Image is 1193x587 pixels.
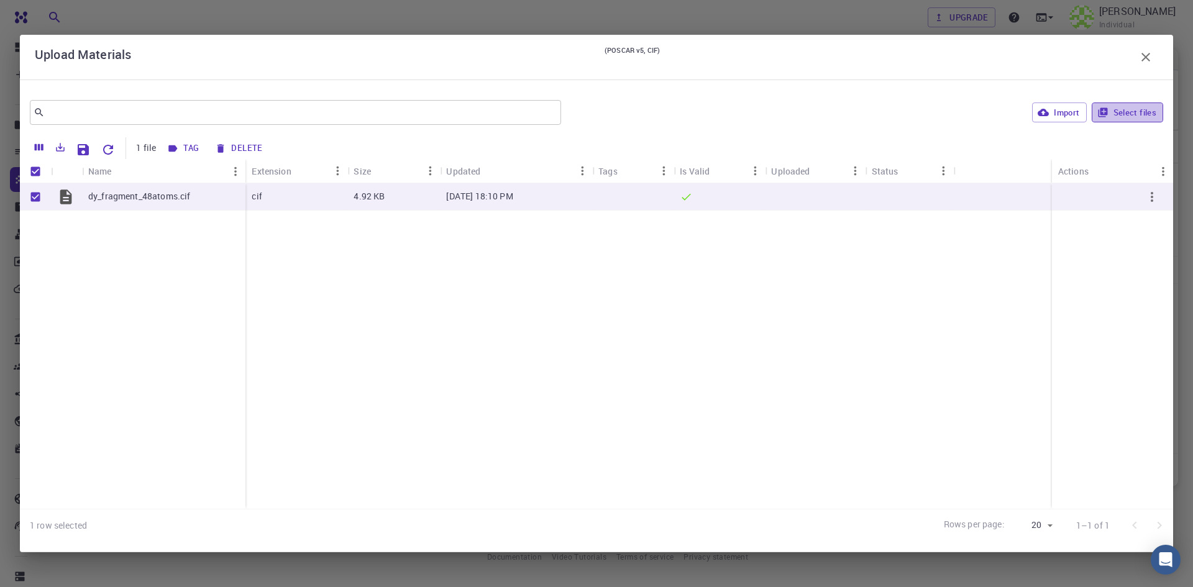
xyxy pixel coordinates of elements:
div: Extension [252,159,291,183]
button: Menu [572,161,592,181]
div: Is Valid [680,159,710,183]
button: Save Explorer Settings [71,137,96,162]
button: Menu [846,161,866,181]
button: Sort [481,161,501,181]
div: Updated [446,159,480,183]
p: [DATE] 18:10 PM [446,190,513,202]
p: dy_fragment_48atoms.cif [88,190,190,202]
small: (POSCAR v5, CIF) [605,45,660,70]
button: Tag [163,139,204,158]
p: cif [252,190,262,202]
button: Export [50,137,71,157]
p: 4.92 KB [354,190,385,202]
button: Select files [1092,102,1163,122]
button: Import [1032,102,1086,122]
div: Size [354,159,371,183]
button: Delete [211,139,267,158]
div: Actions [1052,159,1173,183]
div: Icon [51,159,82,183]
div: 1 row selected [30,519,87,532]
span: Support [25,9,70,20]
p: 1–1 of 1 [1076,519,1110,532]
div: Upload Materials [35,45,1158,70]
div: Size [347,159,440,183]
button: Menu [934,161,954,181]
div: Uploaded [765,159,865,183]
div: Status [866,159,954,183]
button: Menu [420,161,440,181]
button: Menu [1153,162,1173,181]
button: Menu [226,162,245,181]
button: Columns [29,137,50,157]
button: Menu [327,161,347,181]
div: Name [88,159,112,183]
p: 1 file [136,142,156,154]
button: Menu [745,161,765,181]
div: Name [82,159,245,183]
div: Tags [592,159,674,183]
button: Sort [291,161,311,181]
div: Is Valid [674,159,765,183]
div: 20 [1010,516,1056,534]
button: Menu [654,161,674,181]
div: Updated [440,159,592,183]
div: Actions [1058,159,1089,183]
div: Extension [245,159,347,183]
p: Rows per page: [944,518,1005,532]
div: Open Intercom Messenger [1151,545,1181,575]
div: Status [872,159,898,183]
button: Reset Explorer Settings [96,137,121,162]
div: Uploaded [771,159,810,183]
button: Sort [371,161,391,181]
div: Tags [598,159,618,183]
